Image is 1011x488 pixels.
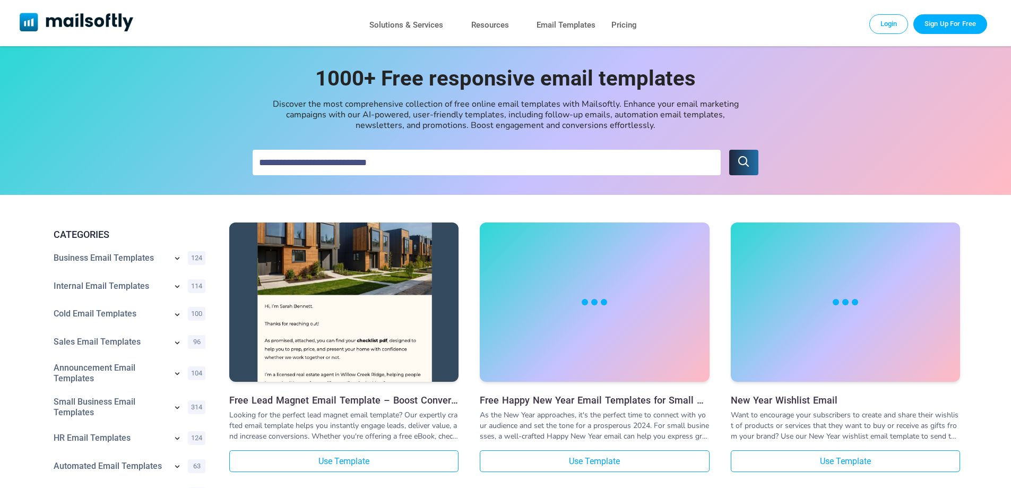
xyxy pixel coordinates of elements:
[45,228,210,242] div: CATEGORIES
[54,433,167,443] a: Category
[172,402,183,415] a: Show subcategories for Small Business Email Templates
[54,397,167,418] a: Category
[731,450,960,472] a: Use Template
[229,222,459,384] a: Free Lead Magnet Email Template – Boost Conversions with Engaging Emails
[172,309,183,322] a: Show subcategories for Cold Email Templates
[869,14,909,33] a: Login
[172,433,183,446] a: Show subcategories for HR Email Templates
[480,395,709,406] h3: Free Happy New Year Email Templates for Small Businesses in 2024
[54,281,167,292] a: Category
[731,222,960,384] a: New Year Wishlist Email
[731,395,960,406] a: New Year Wishlist Email
[54,461,167,472] a: Category
[172,281,183,294] a: Show subcategories for Internal Email Templates
[369,18,443,33] a: Solutions & Services
[54,363,167,384] a: Category
[267,99,745,131] div: Discover the most comprehensive collection of free online email templates with Mailsoftly. Enhanc...
[20,13,134,31] img: Mailsoftly Logo
[229,395,459,406] a: Free Lead Magnet Email Template – Boost Conversions with Engaging Emails
[537,18,595,33] a: Email Templates
[172,368,183,381] a: Show subcategories for Announcement Email Templates
[54,253,167,263] a: Category
[20,13,134,33] a: Mailsoftly
[913,14,987,33] a: Trial
[172,461,183,474] a: Show subcategories for Automated Email Templates
[293,66,718,90] h1: 1000+ Free responsive email templates
[54,337,167,347] a: Category
[229,450,459,472] a: Use Template
[229,160,459,444] img: Free Lead Magnet Email Template – Boost Conversions with Engaging Emails
[480,222,709,384] a: Free Happy New Year Email Templates for Small Businesses in 2024
[480,410,709,442] div: As the New Year approaches, it's the perfect time to connect with your audience and set the tone ...
[480,395,709,406] a: Free Happy New Year Email Templates for Small Businesses in [DATE]
[229,410,459,442] div: Looking for the perfect lead magnet email template? Our expertly crafted email template helps you...
[611,18,637,33] a: Pricing
[172,253,183,266] a: Show subcategories for Business Email Templates
[172,337,183,350] a: Show subcategories for Sales Email Templates
[471,18,509,33] a: Resources
[54,309,167,319] a: Category
[731,410,960,442] div: Want to encourage your subscribers to create and share their wishlist of products or services tha...
[480,450,709,472] a: Use Template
